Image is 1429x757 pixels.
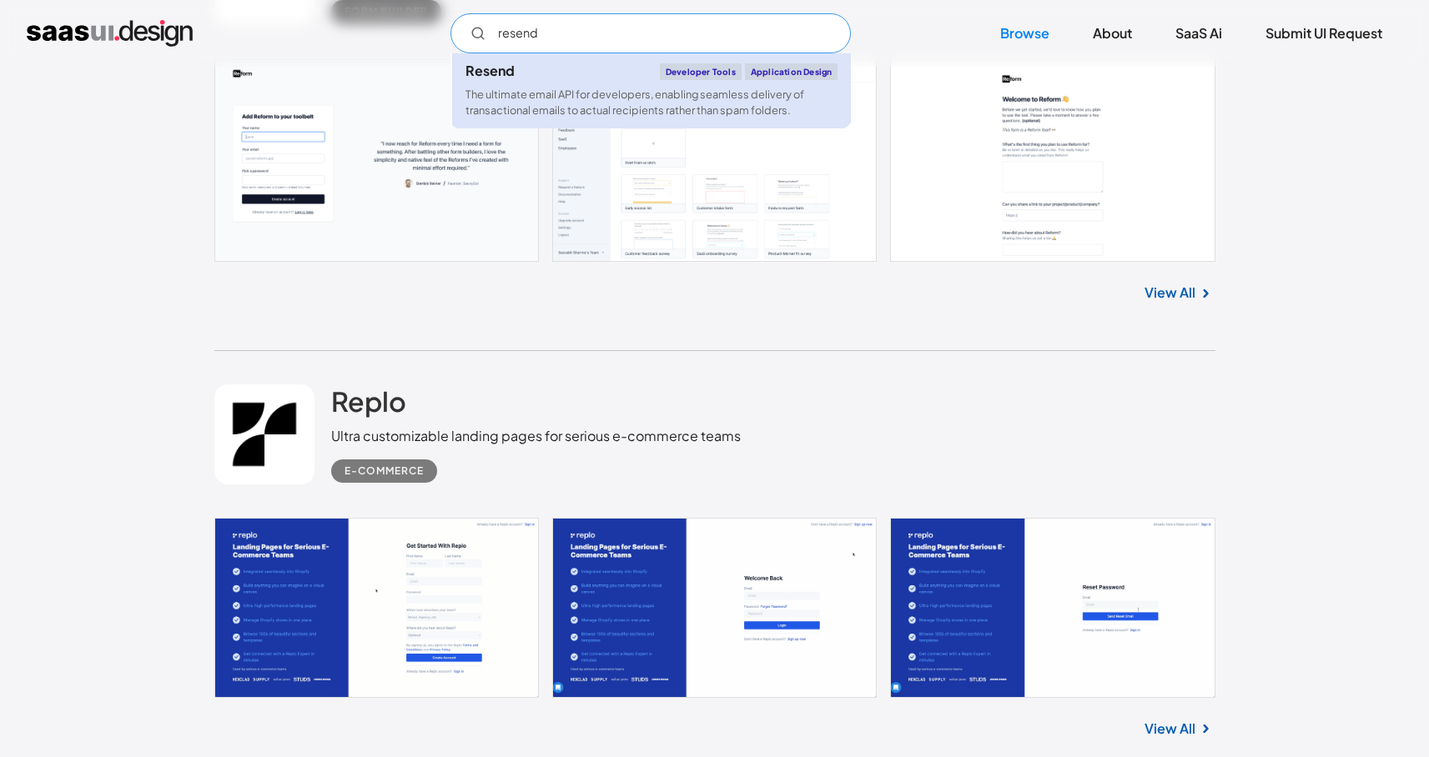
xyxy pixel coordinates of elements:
[331,384,406,426] a: Replo
[1145,283,1195,303] a: View All
[1145,719,1195,739] a: View All
[452,53,851,128] a: ResendDeveloper toolsApplication DesignThe ultimate email API for developers, enabling seamless d...
[465,87,838,118] div: The ultimate email API for developers, enabling seamless delivery of transactional emails to actu...
[980,15,1069,52] a: Browse
[450,13,851,53] input: Search UI designs you're looking for...
[450,13,851,53] form: Email Form
[660,63,742,80] div: Developer tools
[1245,15,1402,52] a: Submit UI Request
[331,426,741,446] div: Ultra customizable landing pages for serious e-commerce teams
[1073,15,1152,52] a: About
[465,64,515,78] div: Resend
[345,461,424,481] div: E-commerce
[1155,15,1242,52] a: SaaS Ai
[331,384,406,418] h2: Replo
[745,63,838,80] div: Application Design
[27,20,193,47] a: home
